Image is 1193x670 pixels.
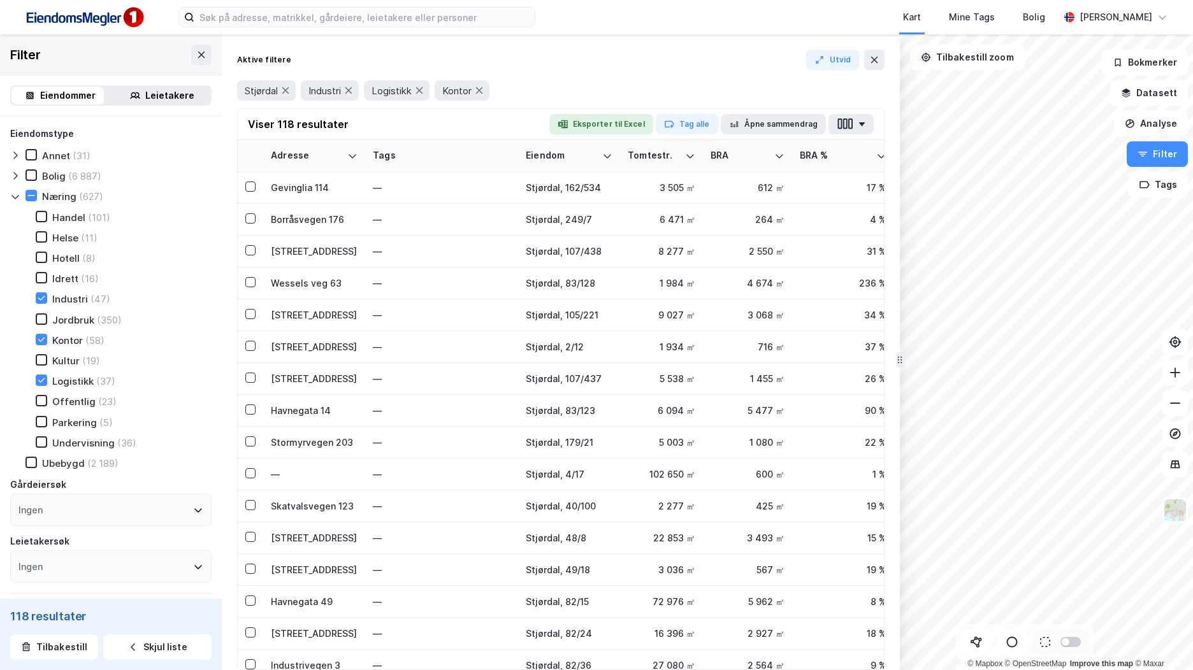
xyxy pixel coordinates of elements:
[526,595,612,608] div: Stjørdal, 82/15
[99,417,113,429] div: (5)
[52,375,94,387] div: Logistikk
[373,432,510,453] div: —
[628,499,695,513] div: 2 277 ㎡
[800,181,886,194] div: 17 %
[373,560,510,580] div: —
[87,457,119,469] div: (2 189)
[271,563,358,576] div: [STREET_ADDRESS]
[40,88,96,103] div: Eiendommer
[10,126,74,141] div: Eiendomstype
[711,595,784,608] div: 5 962 ㎡
[526,181,612,194] div: Stjørdal, 162/534
[628,595,695,608] div: 72 976 ㎡
[373,241,510,262] div: —
[52,396,96,408] div: Offentlig
[526,372,612,385] div: Stjørdal, 107/437
[711,499,784,513] div: 425 ㎡
[800,276,886,290] div: 236 %
[800,531,886,545] div: 15 %
[373,150,510,162] div: Tags
[711,372,784,385] div: 1 455 ㎡
[526,404,612,417] div: Stjørdal, 83/123
[628,245,695,258] div: 8 277 ㎡
[1114,111,1188,136] button: Analyse
[42,150,70,162] div: Annet
[97,314,122,326] div: (350)
[271,531,358,545] div: [STREET_ADDRESS]
[711,213,784,226] div: 264 ㎡
[194,8,535,27] input: Søk på adresse, matrikkel, gårdeiere, leietakere eller personer
[98,396,117,408] div: (23)
[1023,10,1045,25] div: Bolig
[52,355,80,367] div: Kultur
[800,627,886,640] div: 18 %
[82,355,100,367] div: (19)
[373,496,510,517] div: —
[800,467,886,481] div: 1 %
[52,273,78,285] div: Idrett
[52,417,97,429] div: Parkering
[42,170,66,182] div: Bolig
[81,232,98,244] div: (11)
[526,276,612,290] div: Stjørdal, 83/128
[271,308,358,322] div: [STREET_ADDRESS]
[373,178,510,198] div: —
[628,404,695,417] div: 6 094 ㎡
[373,592,510,612] div: —
[526,245,612,258] div: Stjørdal, 107/438
[52,211,85,224] div: Handel
[1005,659,1067,668] a: OpenStreetMap
[910,45,1025,70] button: Tilbakestill zoom
[271,276,358,290] div: Wessels veg 63
[711,436,784,449] div: 1 080 ㎡
[628,181,695,194] div: 3 505 ㎡
[1102,50,1188,75] button: Bokmerker
[81,273,99,285] div: (16)
[628,467,695,481] div: 102 650 ㎡
[103,634,212,660] button: Skjul liste
[800,563,886,576] div: 19 %
[10,609,212,624] div: 118 resultater
[96,375,115,387] div: (37)
[711,181,784,194] div: 612 ㎡
[90,293,110,305] div: (47)
[526,467,612,481] div: Stjørdal, 4/17
[1127,141,1188,167] button: Filter
[711,340,784,353] div: 716 ㎡
[800,308,886,322] div: 34 %
[526,627,612,640] div: Stjørdal, 82/24
[52,334,83,346] div: Kontor
[628,276,695,290] div: 1 984 ㎡
[20,3,148,32] img: F4PB6Px+NJ5v8B7XTbfpPpyloAAAAASUVORK5CYII=
[79,190,103,203] div: (627)
[271,372,358,385] div: [STREET_ADDRESS]
[1070,659,1133,668] a: Improve this map
[526,436,612,449] div: Stjørdal, 179/21
[628,436,695,449] div: 5 003 ㎡
[526,308,612,322] div: Stjørdal, 105/221
[88,211,110,224] div: (101)
[949,10,995,25] div: Mine Tags
[1080,10,1152,25] div: [PERSON_NAME]
[52,314,94,326] div: Jordbruk
[373,528,510,548] div: —
[800,372,886,385] div: 26 %
[271,150,342,162] div: Adresse
[526,499,612,513] div: Stjørdal, 40/100
[800,150,871,162] div: BRA %
[18,502,43,518] div: Ingen
[711,404,784,417] div: 5 477 ㎡
[372,85,412,97] span: Logistikk
[806,50,860,70] button: Utvid
[800,595,886,608] div: 8 %
[721,114,827,134] button: Åpne sammendrag
[526,213,612,226] div: Stjørdal, 249/7
[10,477,66,492] div: Gårdeiersøk
[52,437,115,449] div: Undervisning
[800,436,886,449] div: 22 %
[18,559,43,574] div: Ingen
[117,437,136,449] div: (36)
[800,499,886,513] div: 19 %
[373,624,510,644] div: —
[1129,609,1193,670] iframe: Chat Widget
